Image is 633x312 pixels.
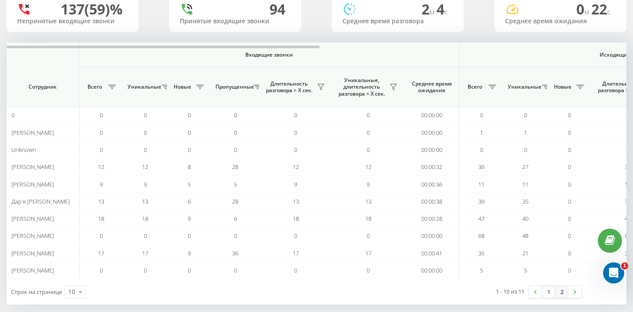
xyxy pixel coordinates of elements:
td: 00:00:00 [404,262,459,279]
span: 0 [568,146,571,154]
td: 00:00:28 [404,210,459,227]
td: 00:00:32 [404,158,459,176]
div: 94 [269,1,285,18]
span: Уникальные [127,83,159,90]
span: [PERSON_NAME] [11,163,54,171]
span: 36 [478,163,484,171]
span: 9 [144,180,147,188]
span: Среднее время ожидания [411,80,452,94]
span: 6 [188,197,191,205]
span: 68 [478,232,484,240]
span: [PERSON_NAME] [11,232,54,240]
span: Сотрудник [14,83,71,90]
a: 2 [555,286,568,298]
span: 9 [100,180,103,188]
span: 28 [232,197,238,205]
span: 17 [142,249,148,257]
span: 0 [294,129,297,136]
span: 12 [293,163,299,171]
span: 0 [568,180,571,188]
span: 1 [626,129,629,136]
span: 0 [480,111,483,119]
span: 0 [100,111,103,119]
span: Уникальные [508,83,539,90]
span: 36 [625,163,631,171]
span: 28 [232,163,238,171]
span: 5 [234,180,237,188]
a: 1 [542,286,555,298]
span: 18 [142,215,148,222]
div: Среднее время ожидания [505,18,616,25]
span: 36 [232,249,238,257]
span: 48 [522,232,528,240]
span: 0 [568,266,571,274]
span: Уникальные, длительность разговора > Х сек. [336,77,387,97]
td: 00:00:00 [404,141,459,158]
span: [PERSON_NAME] [11,249,54,257]
span: 0 [568,215,571,222]
td: 00:00:00 [404,227,459,244]
span: 0 [234,232,237,240]
span: 5 [524,266,527,274]
span: 6 [234,215,237,222]
span: Новые [552,83,574,90]
span: 0 [524,146,527,154]
span: 0 [367,129,370,136]
span: Входящие звонки [102,51,436,58]
span: м [429,7,437,17]
span: 1 [524,129,527,136]
span: 13 [293,197,299,205]
span: 11 [625,180,631,188]
span: Всего [84,83,105,90]
span: 18 [293,215,299,222]
span: [PERSON_NAME] [11,129,54,136]
span: 1 [480,129,483,136]
span: Длительность разговора > Х сек. [264,80,314,94]
span: 0 [524,111,527,119]
span: 0 [568,111,571,119]
span: 9 [294,180,297,188]
span: 11 [478,180,484,188]
td: 00:00:38 [404,193,459,210]
div: 137 (59)% [61,1,123,18]
span: 0 [626,146,629,154]
span: 1 [621,262,628,269]
td: 00:00:41 [404,245,459,262]
span: 47 [478,215,484,222]
span: 35 [522,197,528,205]
span: 35 [625,249,631,257]
span: 68 [625,232,631,240]
span: 9 [367,180,370,188]
span: 13 [365,197,371,205]
span: 0 [188,266,191,274]
span: 5 [626,266,629,274]
span: 47 [625,215,631,222]
span: 5 [480,266,483,274]
span: 0 [144,266,147,274]
span: 0 [367,232,370,240]
span: 0 [100,232,103,240]
span: Пропущенные [215,83,251,90]
span: 0 [144,232,147,240]
span: 17 [98,249,104,257]
span: 0 [234,146,237,154]
span: [PERSON_NAME] [11,180,54,188]
span: 9 [188,249,191,257]
span: 12 [365,163,371,171]
span: 0 [480,146,483,154]
td: 00:00:00 [404,107,459,124]
span: [PERSON_NAME] [11,215,54,222]
span: 13 [98,197,104,205]
span: 0 [367,146,370,154]
span: 0 [626,111,629,119]
span: 0 [188,129,191,136]
span: м [584,7,591,17]
td: 00:00:00 [404,124,459,141]
span: 0 [234,129,237,136]
span: 0 [294,111,297,119]
span: 0 [144,129,147,136]
span: 0 [234,266,237,274]
span: 0 [144,146,147,154]
span: 0 [294,266,297,274]
span: 0 [568,249,571,257]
